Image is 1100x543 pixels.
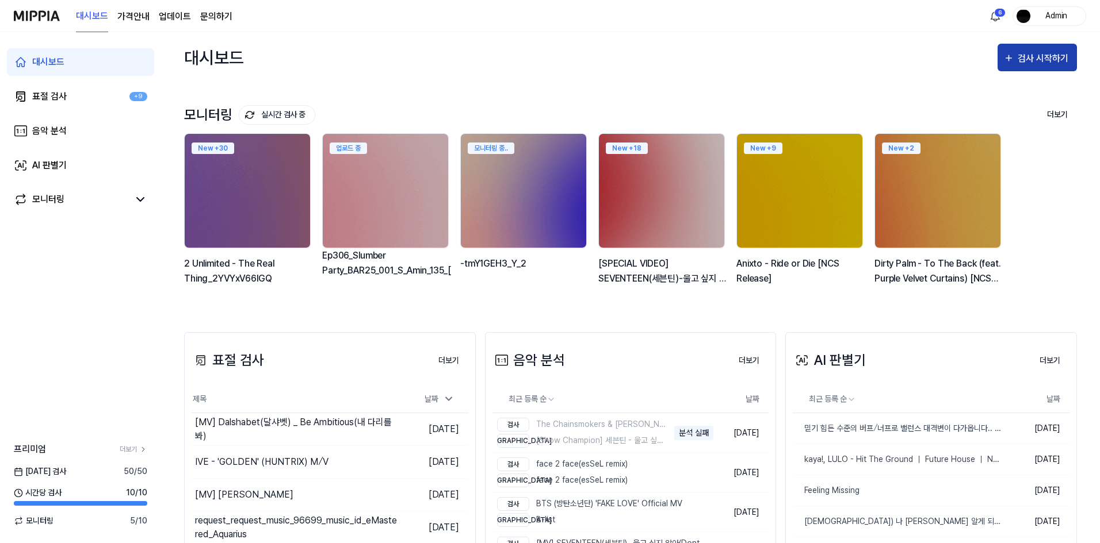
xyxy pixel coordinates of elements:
span: 프리미엄 [14,442,46,456]
div: 검사 시작하기 [1018,51,1071,66]
div: New + 2 [882,143,921,154]
button: 검사 시작하기 [998,44,1077,71]
a: 대시보드 [76,1,108,32]
div: 표절 검사 [192,350,264,371]
a: 대시보드 [7,48,154,76]
a: New +18backgroundIamge[SPECIAL VIDEO] SEVENTEEN(세븐틴)-울고 싶지 않아(Don't Wanna Cry) Part Switch ver. [598,133,727,298]
div: +9 [129,92,147,102]
div: [Show Champion] 세븐틴 - 울고 싶지 않아 (SEVENTEEN - Don't [497,434,670,448]
button: 더보기 [729,349,769,372]
a: 더보기 [1030,348,1070,372]
div: Feeling Missing [793,484,860,496]
a: 검사BTS (방탄소년단) 'FAKE LOVE' Official MV[DEMOGRAPHIC_DATA]B-list [492,492,714,532]
div: 검사 [497,497,529,511]
img: backgroundIamge [323,134,448,248]
div: [DEMOGRAPHIC_DATA] [497,434,529,448]
div: kaya!, LULO - Hit The Ground ｜ Future House ｜ NCS [793,453,1003,465]
img: backgroundIamge [461,134,586,248]
img: backgroundIamge [185,134,310,248]
a: 표절 검사+9 [7,83,154,110]
div: 모니터링 [32,192,64,206]
div: AI 판별기 [32,159,67,172]
div: New + 18 [606,143,648,154]
a: 더보기 [429,348,468,372]
td: [DATE] [713,453,769,492]
button: profileAdmin [1013,6,1086,26]
div: 대시보드 [32,55,64,69]
div: [DEMOGRAPHIC_DATA] [497,513,529,527]
img: backgroundIamge [599,134,724,248]
a: 검사face 2 face(esSeL remix)[DEMOGRAPHIC_DATA]face 2 face(esSeL remix) [492,453,714,492]
td: [DATE] [1003,475,1070,506]
a: AI 판별기 [7,152,154,179]
div: New + 30 [192,143,234,154]
span: 5 / 10 [130,515,147,527]
div: IVE - 'GOLDEN' (HUNTRIX) M⧸V [195,455,329,469]
div: [MV] [PERSON_NAME] [195,488,293,502]
div: 음악 분석 [32,124,67,138]
a: 더보기 [729,348,769,372]
div: 검사 [497,457,529,471]
th: 날짜 [713,386,769,413]
div: Dirty Palm - To The Back (feat. Purple Velvet Curtains) [NCS Release] [874,256,1003,286]
div: BTS (방탄소년단) 'FAKE LOVE' Official MV [497,497,682,511]
div: 6 [994,8,1006,17]
div: 모니터링 중.. [468,143,514,154]
span: 50 / 50 [124,465,147,477]
button: 더보기 [1038,103,1077,127]
span: 10 / 10 [126,487,147,499]
div: 대시보드 [184,44,244,71]
a: 음악 분석 [7,117,154,145]
a: New +9backgroundIamgeAnixto - Ride or Die [NCS Release] [736,133,865,298]
a: 업데이트 [159,10,191,24]
div: [DEMOGRAPHIC_DATA]) 나 [PERSON_NAME] 알게 되고서 [793,515,1003,527]
div: Anixto - Ride or Die [NCS Release] [736,256,865,286]
img: backgroundIamge [875,134,1000,248]
td: [DATE] [399,413,468,446]
button: 실시간 검사 중 [239,105,315,125]
div: The Chainsmokers & [PERSON_NAME] - Something Just Like This (Lyric) [497,418,670,432]
button: 더보기 [1030,349,1070,372]
a: 더보기 [120,444,147,455]
td: [DATE] [1003,506,1070,537]
a: 검사The Chainsmokers & [PERSON_NAME] - Something Just Like This (Lyric)[DEMOGRAPHIC_DATA][Show Cham... [492,413,714,452]
a: New +2backgroundIamgeDirty Palm - To The Back (feat. Purple Velvet Curtains) [NCS Release] [874,133,1003,298]
a: New +30backgroundIamge2 Unlimited - The Real Thing_2YVYxV66lGQ [184,133,313,298]
div: face 2 face(esSeL remix) [497,457,628,471]
div: -tmY1GEH3_Y_2 [460,256,589,286]
td: [DATE] [399,479,468,511]
a: kaya!, LULO - Hit The Ground ｜ Future House ｜ NCS [793,444,1003,475]
button: 알림6 [986,7,1004,25]
div: 업로드 중 [330,143,367,154]
td: [DATE] [1003,413,1070,444]
div: 2 Unlimited - The Real Thing_2YVYxV66lGQ [184,256,313,286]
div: B-list [497,513,682,527]
div: 분석 실패 [674,426,713,440]
img: backgroundIamge [737,134,862,248]
span: 시간당 검사 [14,487,62,499]
div: 믿기 힘든 수준의 버프⧸너프로 밸런스 대격변이 다가옵니다.. 25.16 패치 미리보기! [793,422,1003,434]
a: 모니터링 [14,192,129,206]
div: Ep306_Slumber Party_BAR25_001_S_Amin_135_[PERSON_NAME]_V2 [322,248,451,278]
div: 음악 분석 [492,350,565,371]
a: Feeling Missing [793,475,1003,506]
div: 날짜 [420,390,459,409]
span: 모니터링 [14,515,54,527]
button: 더보기 [429,349,468,372]
div: request_request_music_96699_music_id_eMastered_Aquarius [195,514,399,541]
div: Admin [1034,9,1079,22]
a: [DEMOGRAPHIC_DATA]) 나 [PERSON_NAME] 알게 되고서 [793,506,1003,537]
div: AI 판별기 [793,350,866,371]
div: [MV] Dalshabet(달샤벳) _ Be Ambitious(내 다리를 봐) [195,415,399,443]
div: 표절 검사 [32,90,67,103]
div: 검사 [497,418,529,432]
a: 모니터링 중..backgroundIamge-tmY1GEH3_Y_2 [460,133,589,298]
img: 알림 [988,9,1002,23]
a: 믿기 힘든 수준의 버프⧸너프로 밸런스 대격변이 다가옵니다.. 25.16 패치 미리보기! [793,413,1003,444]
button: 가격안내 [117,10,150,24]
span: [DATE] 검사 [14,465,66,477]
td: [DATE] [1003,444,1070,475]
td: [DATE] [713,413,769,453]
td: [DATE] [399,446,468,479]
